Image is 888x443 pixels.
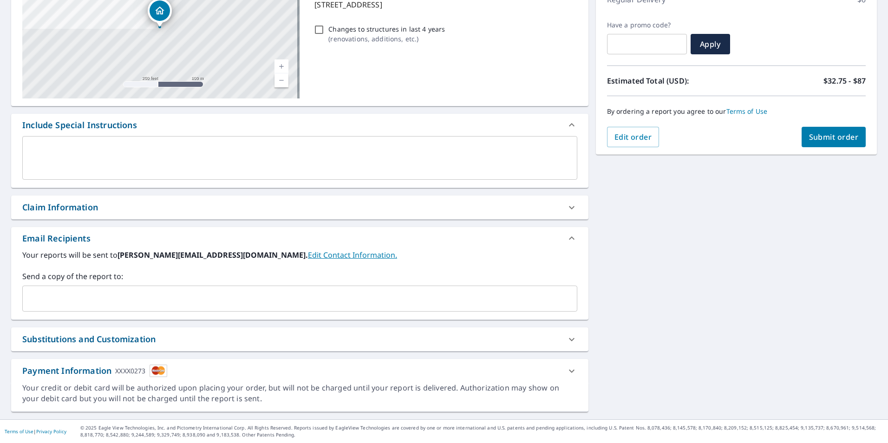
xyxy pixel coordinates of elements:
[22,383,577,404] div: Your credit or debit card will be authorized upon placing your order, but will not be charged unt...
[80,424,883,438] p: © 2025 Eagle View Technologies, Inc. and Pictometry International Corp. All Rights Reserved. Repo...
[274,73,288,87] a: Current Level 17, Zoom Out
[274,59,288,73] a: Current Level 17, Zoom In
[698,39,723,49] span: Apply
[22,365,167,377] div: Payment Information
[5,428,33,435] a: Terms of Use
[328,24,445,34] p: Changes to structures in last 4 years
[11,227,588,249] div: Email Recipients
[22,232,91,245] div: Email Recipients
[5,429,66,434] p: |
[118,250,308,260] b: [PERSON_NAME][EMAIL_ADDRESS][DOMAIN_NAME].
[22,119,137,131] div: Include Special Instructions
[11,195,588,219] div: Claim Information
[328,34,445,44] p: ( renovations, additions, etc. )
[726,107,768,116] a: Terms of Use
[11,359,588,383] div: Payment InformationXXXX0273cardImage
[691,34,730,54] button: Apply
[308,250,397,260] a: EditContactInfo
[22,333,156,345] div: Substitutions and Customization
[607,107,866,116] p: By ordering a report you agree to our
[22,249,577,261] label: Your reports will be sent to
[809,132,859,142] span: Submit order
[607,75,737,86] p: Estimated Total (USD):
[823,75,866,86] p: $32.75 - $87
[614,132,652,142] span: Edit order
[11,327,588,351] div: Substitutions and Customization
[22,201,98,214] div: Claim Information
[607,127,659,147] button: Edit order
[607,21,687,29] label: Have a promo code?
[150,365,167,377] img: cardImage
[11,114,588,136] div: Include Special Instructions
[36,428,66,435] a: Privacy Policy
[802,127,866,147] button: Submit order
[22,271,577,282] label: Send a copy of the report to:
[115,365,145,377] div: XXXX0273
